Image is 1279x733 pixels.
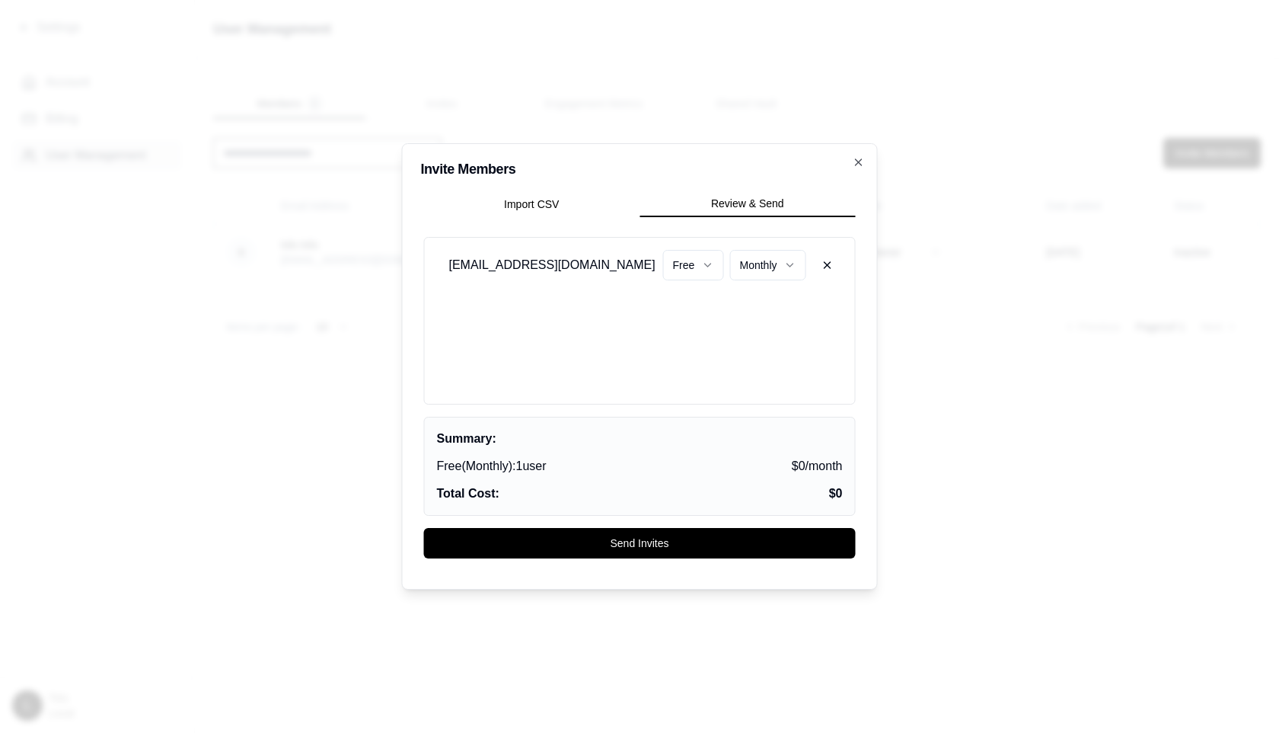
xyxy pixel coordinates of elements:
[829,485,843,503] span: $ 0
[424,192,640,216] button: Import CSV
[421,162,859,176] h2: Invite Members
[437,457,547,475] span: Free ( Monthly ): 1 user
[437,430,843,448] h4: Summary:
[812,250,843,280] button: Remove invitee
[792,457,843,475] span: $ 0 / month
[437,485,499,503] span: Total Cost:
[639,191,856,217] button: Review & Send
[424,528,856,559] button: Send Invites
[449,256,655,274] span: [EMAIL_ADDRESS][DOMAIN_NAME]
